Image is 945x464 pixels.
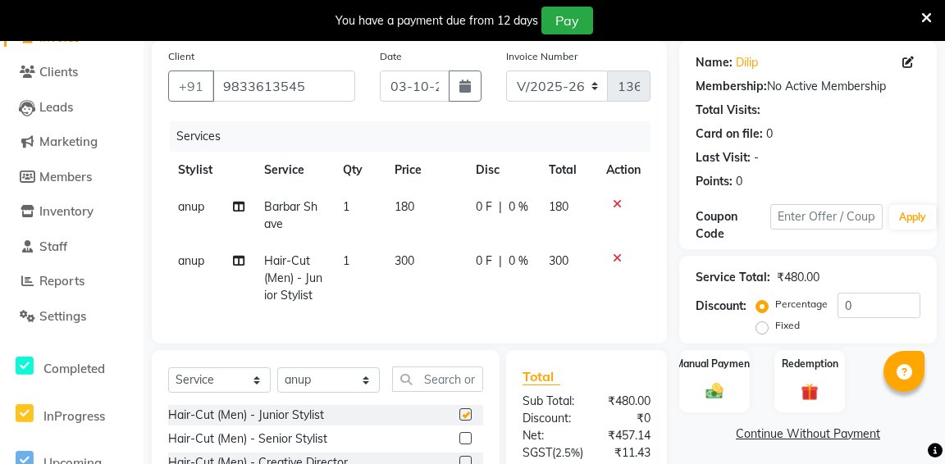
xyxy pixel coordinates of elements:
a: Settings [4,307,139,326]
label: Client [168,49,194,64]
span: Hair-Cut (Men) - Junior Stylist [264,253,322,303]
a: Staff [4,238,139,257]
a: Continue Without Payment [682,425,934,443]
img: _gift.svg [796,381,824,403]
span: anup [178,199,204,214]
span: 300 [549,253,568,268]
span: Members [39,169,92,184]
span: 300 [395,253,414,268]
span: InProgress [43,408,105,424]
span: 0 F [476,252,492,270]
label: Fixed [775,318,800,333]
a: Marketing [4,133,139,152]
span: SGST [523,445,552,460]
span: 180 [395,199,414,214]
input: Search or Scan [392,366,483,392]
div: Discount: [510,410,587,427]
span: | [499,252,502,270]
th: Disc [466,152,539,189]
a: Inventory [4,202,139,221]
div: Card on file: [696,125,763,143]
div: Discount: [696,298,746,315]
label: Percentage [775,297,828,312]
div: 0 [736,173,742,190]
a: Members [4,168,139,187]
div: ₹480.00 [587,393,663,410]
th: Qty [333,152,385,189]
span: Settings [39,308,86,324]
th: Service [254,152,332,189]
span: Clients [39,64,78,80]
span: Reports [39,273,84,289]
div: Hair-Cut (Men) - Junior Stylist [168,407,324,424]
th: Stylist [168,152,254,189]
label: Invoice Number [506,49,577,64]
div: Hair-Cut (Men) - Senior Stylist [168,430,327,448]
span: 1 [343,253,349,268]
div: Total Visits: [696,102,760,119]
div: Last Visit: [696,149,751,166]
span: 0 % [509,252,528,270]
span: Staff [39,239,67,254]
div: 0 [766,125,773,143]
th: Total [539,152,596,189]
input: Enter Offer / Coupon Code [770,204,883,230]
label: Redemption [782,357,838,371]
div: You have a payment due from 12 days [336,12,538,30]
a: Leads [4,98,139,117]
div: ₹11.43 [596,444,663,462]
span: 0 F [476,198,492,216]
span: 1 [343,199,349,214]
div: No Active Membership [696,78,920,95]
span: Inventory [39,203,94,219]
span: Completed [43,361,105,376]
div: Services [170,121,663,152]
span: Marketing [39,134,98,149]
a: Reports [4,272,139,291]
span: Invoice [39,30,80,45]
div: Points: [696,173,733,190]
button: Apply [889,205,936,230]
div: Coupon Code [696,208,770,243]
div: ₹0 [587,410,663,427]
a: Clients [4,63,139,82]
div: ₹457.14 [587,427,663,444]
a: Dilip [736,54,758,71]
div: Name: [696,54,733,71]
div: - [754,149,759,166]
div: Net: [510,427,587,444]
th: Action [596,152,651,189]
span: | [499,198,502,216]
div: Sub Total: [510,393,587,410]
span: anup [178,253,204,268]
div: Service Total: [696,269,770,286]
button: +91 [168,71,214,102]
span: 0 % [509,198,528,216]
label: Date [380,49,402,64]
button: Pay [541,7,593,34]
div: ₹480.00 [777,269,819,286]
span: Leads [39,99,73,115]
div: Membership: [696,78,767,95]
span: Total [523,368,560,385]
input: Search by Name/Mobile/Email/Code [212,71,355,102]
label: Manual Payment [675,357,754,371]
div: ( ) [510,444,596,462]
span: 2.5% [555,446,580,459]
span: 180 [549,199,568,214]
th: Price [385,152,466,189]
span: Barbar Shave [264,199,317,231]
img: _cash.svg [701,381,729,401]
